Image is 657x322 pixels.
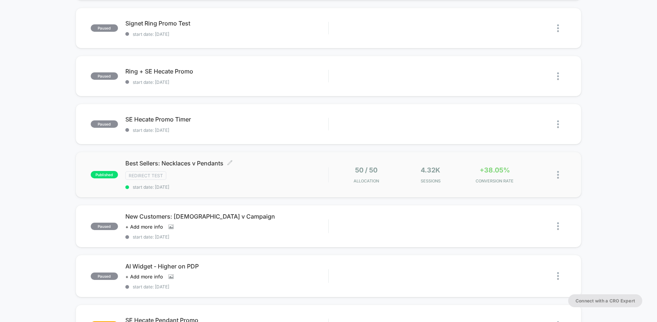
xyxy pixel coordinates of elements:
[480,166,510,174] span: +38.05%
[125,263,328,270] span: AI Widget - Higher on PDP
[421,166,440,174] span: 4.32k
[557,72,559,80] img: close
[354,178,379,184] span: Allocation
[91,120,118,128] span: paused
[125,234,328,240] span: start date: [DATE]
[125,274,163,280] span: + Add more info
[125,116,328,123] span: SE Hecate Promo Timer
[125,171,166,180] span: Redirect Test
[125,213,328,220] span: New Customers: [DEMOGRAPHIC_DATA] v Campaign
[91,273,118,280] span: paused
[125,20,328,27] span: Signet Ring Promo Test
[400,178,461,184] span: Sessions
[125,184,328,190] span: start date: [DATE]
[125,284,328,290] span: start date: [DATE]
[91,72,118,80] span: paused
[568,294,642,307] button: Connect with a CRO Expert
[91,223,118,230] span: paused
[557,24,559,32] img: close
[125,224,163,230] span: + Add more info
[557,120,559,128] img: close
[125,79,328,85] span: start date: [DATE]
[91,24,118,32] span: paused
[557,222,559,230] img: close
[125,31,328,37] span: start date: [DATE]
[465,178,525,184] span: CONVERSION RATE
[355,166,378,174] span: 50 / 50
[557,171,559,179] img: close
[125,160,328,167] span: Best Sellers: Necklaces v Pendants
[557,272,559,280] img: close
[91,171,118,178] span: published
[125,127,328,133] span: start date: [DATE]
[125,68,328,75] span: Ring + SE Hecate Promo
